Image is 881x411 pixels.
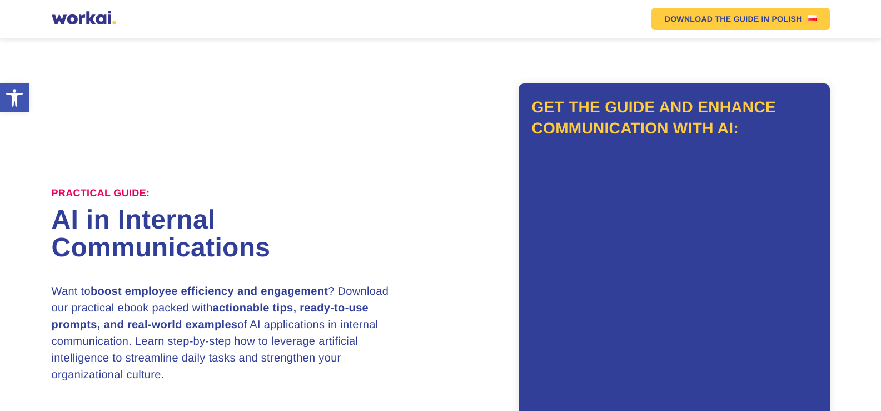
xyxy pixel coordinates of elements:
h2: Get the guide and enhance communication with AI: [532,97,817,139]
a: DOWNLOAD THE GUIDEIN POLISHUS flag [651,8,830,30]
img: US flag [808,15,817,21]
h1: AI in Internal Communications [52,206,441,262]
h3: Want to ? Download our practical ebook packed with of AI applications in internal communication. ... [52,283,402,383]
em: DOWNLOAD THE GUIDE [665,15,759,23]
strong: boost employee efficiency and engagement [91,285,328,298]
label: Practical Guide: [52,187,150,200]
